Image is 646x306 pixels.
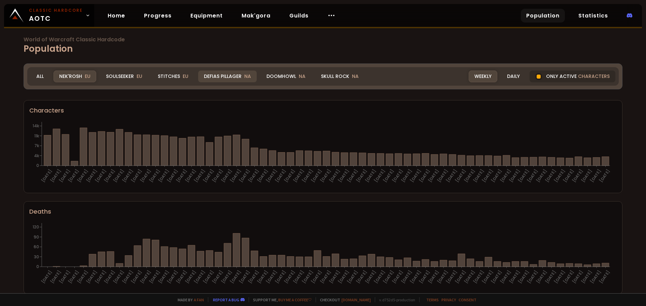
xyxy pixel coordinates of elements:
text: [DATE] [499,269,512,285]
text: [DATE] [571,269,584,285]
text: [DATE] [436,168,449,183]
h1: Population [24,37,622,55]
text: [DATE] [427,269,440,285]
text: [DATE] [562,168,575,183]
text: [DATE] [247,269,260,285]
text: [DATE] [283,269,296,285]
div: Soulseeker [100,71,148,82]
text: [DATE] [211,269,224,285]
text: [DATE] [157,168,170,183]
text: [DATE] [274,168,287,183]
text: [DATE] [103,269,116,285]
a: Classic HardcoreAOTC [4,4,94,27]
text: [DATE] [589,168,602,183]
span: Checkout [316,297,371,302]
text: [DATE] [247,168,260,183]
span: Made by [174,297,204,302]
text: [DATE] [517,269,530,285]
text: [DATE] [175,168,188,183]
text: [DATE] [256,269,269,285]
text: [DATE] [112,168,125,183]
text: [DATE] [193,269,206,285]
text: [DATE] [400,168,413,183]
text: [DATE] [346,269,359,285]
text: [DATE] [598,269,611,285]
text: [DATE] [229,168,242,183]
div: Deaths [29,207,617,216]
text: [DATE] [310,168,323,183]
a: Population [521,9,565,23]
text: [DATE] [562,269,575,285]
text: [DATE] [526,168,539,183]
text: [DATE] [373,168,386,183]
div: Daily [501,71,526,82]
text: [DATE] [85,168,98,183]
text: [DATE] [130,269,143,285]
text: [DATE] [481,168,494,183]
text: [DATE] [49,269,62,285]
text: [DATE] [472,168,485,183]
text: [DATE] [571,168,584,183]
text: [DATE] [301,168,314,183]
text: [DATE] [364,168,377,183]
tspan: 11k [34,133,39,139]
text: [DATE] [130,168,143,183]
text: [DATE] [319,168,332,183]
a: Buy me a coffee [278,297,312,302]
text: [DATE] [373,269,386,285]
a: Statistics [573,9,613,23]
text: [DATE] [292,168,305,183]
span: NA [352,73,359,80]
text: [DATE] [103,168,116,183]
text: [DATE] [58,269,71,285]
text: [DATE] [400,269,413,285]
text: [DATE] [328,168,341,183]
tspan: 7k [34,143,39,148]
div: Stitches [152,71,194,82]
span: AOTC [29,7,83,24]
span: EU [85,73,91,80]
text: [DATE] [283,168,296,183]
text: [DATE] [454,168,467,183]
a: Equipment [185,9,228,23]
text: [DATE] [544,168,557,183]
text: [DATE] [499,168,512,183]
text: [DATE] [436,269,449,285]
text: [DATE] [67,269,80,285]
a: Report a bug [213,297,239,302]
text: [DATE] [85,269,98,285]
text: [DATE] [175,269,188,285]
text: [DATE] [274,269,287,285]
text: [DATE] [202,168,215,183]
a: Mak'gora [236,9,276,23]
a: Privacy [441,297,456,302]
span: NA [299,73,306,80]
text: [DATE] [337,168,350,183]
text: [DATE] [148,269,161,285]
text: [DATE] [301,269,314,285]
text: [DATE] [58,168,71,183]
text: [DATE] [490,168,503,183]
text: [DATE] [445,269,458,285]
div: Doomhowl [261,71,311,82]
div: Weekly [469,71,497,82]
text: [DATE] [328,269,341,285]
text: [DATE] [418,269,431,285]
div: Characters [29,106,617,115]
text: [DATE] [580,269,593,285]
text: [DATE] [391,168,404,183]
text: [DATE] [76,269,89,285]
text: [DATE] [589,269,602,285]
text: [DATE] [265,168,278,183]
text: [DATE] [517,168,530,183]
text: [DATE] [526,269,539,285]
text: [DATE] [364,269,377,285]
text: [DATE] [598,168,611,183]
text: [DATE] [139,269,152,285]
text: [DATE] [76,168,89,183]
a: Guilds [284,9,314,23]
text: [DATE] [346,168,359,183]
small: Classic Hardcore [29,7,83,13]
text: [DATE] [355,269,368,285]
text: [DATE] [391,269,404,285]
